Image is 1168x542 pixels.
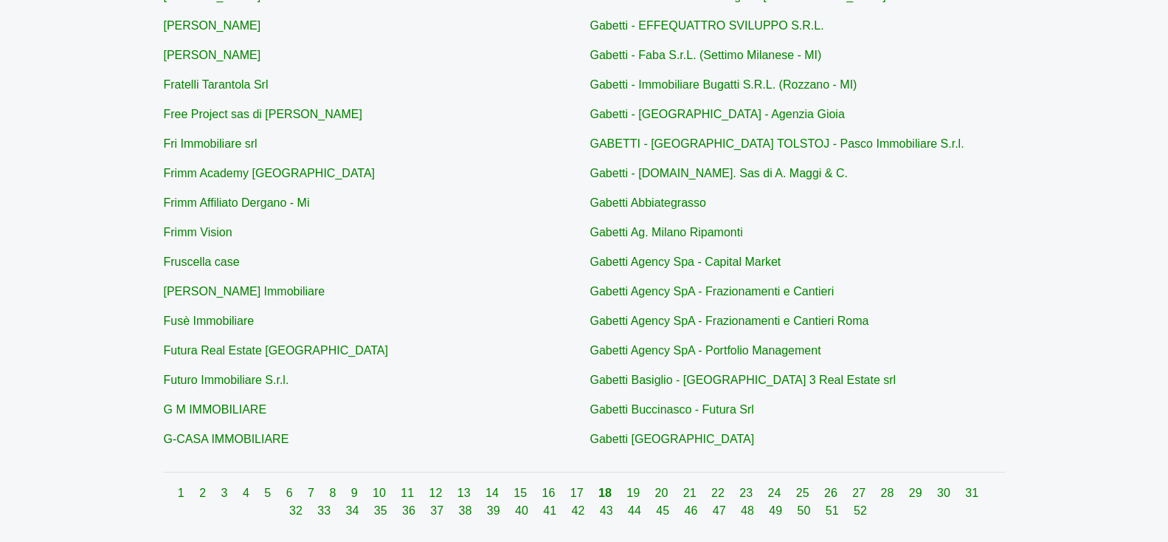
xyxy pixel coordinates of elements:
[164,374,289,386] a: Futuro Immobiliare S.r.l.
[374,504,390,517] a: 35
[590,255,781,268] a: Gabetti Agency Spa - Capital Market
[572,504,588,517] a: 42
[308,487,317,499] a: 7
[590,19,824,32] a: Gabetti - EFFEQUATTRO SVILUPPO S.R.L.
[590,285,834,298] a: Gabetti Agency SpA - Frazionamenti e Cantieri
[164,19,261,32] a: [PERSON_NAME]
[881,487,897,499] a: 28
[741,504,757,517] a: 48
[346,504,362,517] a: 34
[909,487,925,499] a: 29
[590,49,822,61] a: Gabetti - Faba S.r.L. (Settimo Milanese - MI)
[711,487,728,499] a: 22
[373,487,389,499] a: 10
[590,315,869,327] a: Gabetti Agency SpA - Frazionamenti e Cantieri Roma
[430,504,446,517] a: 37
[164,78,269,91] a: Fratelli Tarantola Srl
[590,78,857,91] a: Gabetti - Immobiliare Bugatti S.R.L. (Rozzano - MI)
[515,504,531,517] a: 40
[402,504,418,517] a: 36
[739,487,756,499] a: 23
[164,255,240,268] a: Fruscella case
[164,315,255,327] a: Fusè Immobiliare
[351,487,361,499] a: 9
[826,504,842,517] a: 51
[626,487,643,499] a: 19
[655,487,671,499] a: 20
[852,487,868,499] a: 27
[600,504,616,517] a: 43
[543,504,559,517] a: 41
[164,167,376,179] a: Frimm Academy [GEOGRAPHIC_DATA]
[590,226,743,239] a: Gabetti Ag. Milano Ripamonti
[199,487,209,499] a: 2
[164,403,267,416] a: G M IMMOBILIARE
[164,433,289,445] a: G-CASA IMMOBILIARE
[164,344,388,357] a: Futura Real Estate [GEOGRAPHIC_DATA]
[768,487,784,499] a: 24
[590,374,896,386] a: Gabetti Basiglio - [GEOGRAPHIC_DATA] 3 Real Estate srl
[542,487,559,499] a: 16
[590,137,964,150] a: GABETTI - [GEOGRAPHIC_DATA] TOLSTOJ - Pasco Immobiliare S.r.l.
[683,487,699,499] a: 21
[937,487,953,499] a: 30
[769,504,785,517] a: 49
[590,196,706,209] a: Gabetti Abbiategrasso
[459,504,475,517] a: 38
[590,344,821,357] a: Gabetti Agency SpA - Portfolio Management
[685,504,701,517] a: 46
[264,487,274,499] a: 5
[487,504,503,517] a: 39
[590,108,845,120] a: Gabetti - [GEOGRAPHIC_DATA] - Agenzia Gioia
[164,137,258,150] a: Fri Immobiliare srl
[164,49,261,61] a: [PERSON_NAME]
[329,487,339,499] a: 8
[164,196,310,209] a: Frimm Affiliato Dergano - Mi
[713,504,729,517] a: 47
[289,504,305,517] a: 32
[221,487,231,499] a: 3
[317,504,334,517] a: 33
[854,504,867,517] a: 52
[457,487,474,499] a: 13
[798,504,814,517] a: 50
[243,487,252,499] a: 4
[164,226,232,239] a: Frimm Vision
[796,487,812,499] a: 25
[514,487,530,499] a: 15
[965,487,978,499] a: 31
[656,504,672,517] a: 45
[590,433,755,445] a: Gabetti [GEOGRAPHIC_DATA]
[628,504,644,517] a: 44
[824,487,840,499] a: 26
[286,487,296,499] a: 6
[401,487,417,499] a: 11
[598,487,615,499] a: 18
[570,487,587,499] a: 17
[590,167,848,179] a: Gabetti - [DOMAIN_NAME]. Sas di A. Maggi & C.
[590,403,754,416] a: Gabetti Buccinasco - Futura Srl
[429,487,446,499] a: 12
[178,487,187,499] a: 1
[164,285,325,298] a: [PERSON_NAME] Immobiliare
[485,487,502,499] a: 14
[164,108,362,120] a: Free Project sas di [PERSON_NAME]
